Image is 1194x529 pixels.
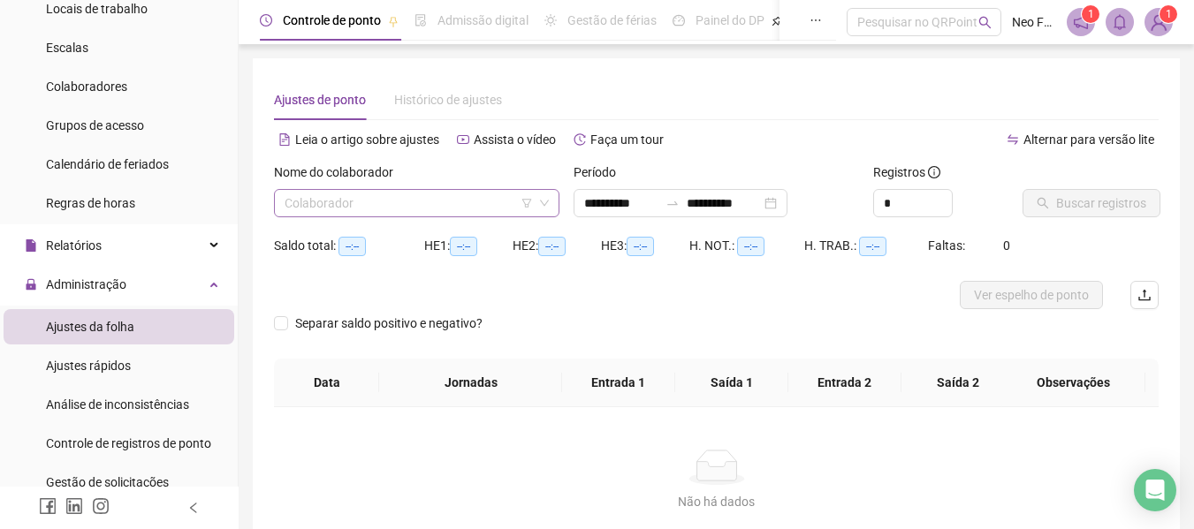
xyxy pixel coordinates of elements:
[92,497,110,515] span: instagram
[538,237,566,256] span: --:--
[25,278,37,291] span: lock
[274,359,379,407] th: Data
[1160,5,1177,23] sup: Atualize o seu contato no menu Meus Dados
[1007,133,1019,146] span: swap
[424,236,513,256] div: HE 1:
[295,492,1137,511] div: Não há dados
[46,397,189,412] span: Análise de inconsistências
[65,497,83,515] span: linkedin
[1082,5,1099,23] sup: 1
[394,93,502,107] span: Histórico de ajustes
[601,236,689,256] div: HE 3:
[675,359,788,407] th: Saída 1
[187,502,200,514] span: left
[46,157,169,171] span: Calendário de feriados
[804,236,928,256] div: H. TRAB.:
[46,277,126,291] span: Administração
[1073,14,1089,30] span: notification
[283,13,381,27] span: Controle de ponto
[513,236,601,256] div: HE 2:
[737,237,764,256] span: --:--
[1166,8,1172,20] span: 1
[901,359,1015,407] th: Saída 2
[1023,132,1154,147] span: Alternar para versão lite
[521,198,532,208] span: filter
[388,16,399,26] span: pushpin
[46,320,134,334] span: Ajustes da folha
[590,132,664,147] span: Faça um tour
[673,14,685,26] span: dashboard
[46,238,102,253] span: Relatórios
[474,132,556,147] span: Assista o vídeo
[274,162,405,182] label: Nome do colaborador
[960,281,1103,309] button: Ver espelho de ponto
[772,16,782,26] span: pushpin
[46,79,127,94] span: Colaboradores
[978,16,992,29] span: search
[873,162,940,182] span: Registros
[1137,288,1152,302] span: upload
[567,13,657,27] span: Gestão de férias
[1001,359,1145,407] th: Observações
[1012,12,1056,32] span: Neo Folic
[539,198,550,208] span: down
[1088,8,1094,20] span: 1
[457,133,469,146] span: youtube
[46,359,131,373] span: Ajustes rápidos
[788,359,901,407] th: Entrada 2
[39,497,57,515] span: facebook
[665,196,680,210] span: to
[1015,373,1131,392] span: Observações
[46,41,88,55] span: Escalas
[1112,14,1128,30] span: bell
[338,237,366,256] span: --:--
[25,239,37,252] span: file
[859,237,886,256] span: --:--
[46,118,144,132] span: Grupos de acesso
[574,162,627,182] label: Período
[544,14,557,26] span: sun
[1003,238,1010,253] span: 0
[295,132,439,147] span: Leia o artigo sobre ajustes
[810,14,822,26] span: ellipsis
[46,2,148,16] span: Locais de trabalho
[46,475,169,489] span: Gestão de solicitações
[665,196,680,210] span: swap-right
[274,236,424,256] div: Saldo total:
[1145,9,1172,35] img: 90049
[689,236,804,256] div: H. NOT.:
[288,314,490,333] span: Separar saldo positivo e negativo?
[928,166,940,178] span: info-circle
[574,133,586,146] span: history
[1023,189,1160,217] button: Buscar registros
[696,13,764,27] span: Painel do DP
[450,237,477,256] span: --:--
[627,237,654,256] span: --:--
[562,359,675,407] th: Entrada 1
[260,14,272,26] span: clock-circle
[274,93,366,107] span: Ajustes de ponto
[414,14,427,26] span: file-done
[1134,469,1176,511] div: Open Intercom Messenger
[278,133,291,146] span: file-text
[46,436,211,450] span: Controle de registros de ponto
[437,13,529,27] span: Admissão digital
[379,359,561,407] th: Jornadas
[928,238,968,253] span: Faltas:
[46,196,135,210] span: Regras de horas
